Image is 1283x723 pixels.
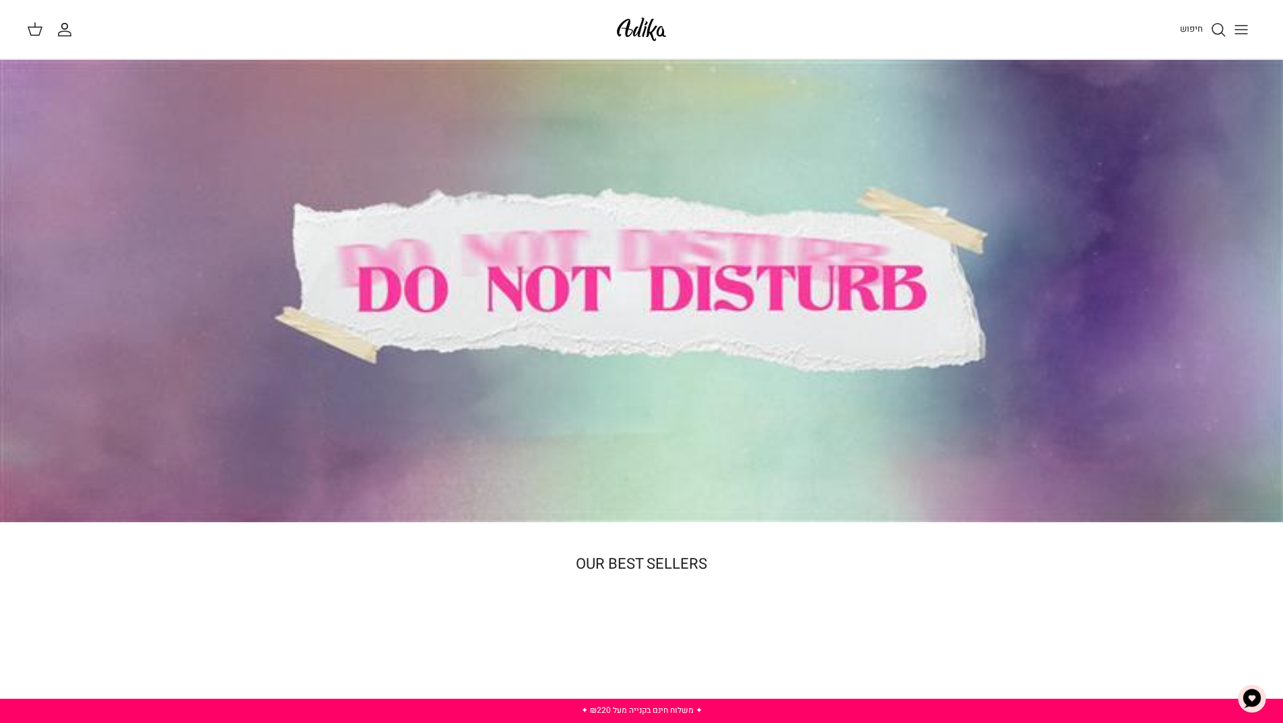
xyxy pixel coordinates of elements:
[57,22,78,38] a: החשבון שלי
[581,704,702,716] a: ✦ משלוח חינם בקנייה מעל ₪220 ✦
[1180,22,1203,35] span: חיפוש
[576,553,707,575] a: OUR BEST SELLERS
[613,13,670,45] img: Adika IL
[1180,22,1226,38] a: חיפוש
[1226,15,1256,44] button: Toggle menu
[1232,679,1272,719] button: צ'אט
